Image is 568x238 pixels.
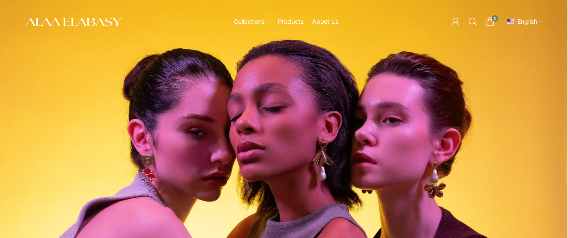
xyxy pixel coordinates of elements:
span: Products [278,18,303,26]
a: en_USEnglish [505,13,542,30]
div: Secondary navigation [501,13,546,30]
a: 0 [481,13,499,30]
span: English [517,18,537,25]
span: About Us [312,18,339,26]
span: Collections [234,18,265,26]
a: Products [278,13,303,30]
a: Collections [234,13,269,30]
div: Main navigation [126,13,447,30]
span: 0 [492,15,498,22]
a: Site logo [26,17,121,25]
a: About Us [312,13,339,30]
a: Search [464,13,481,30]
img: English [507,19,515,24]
